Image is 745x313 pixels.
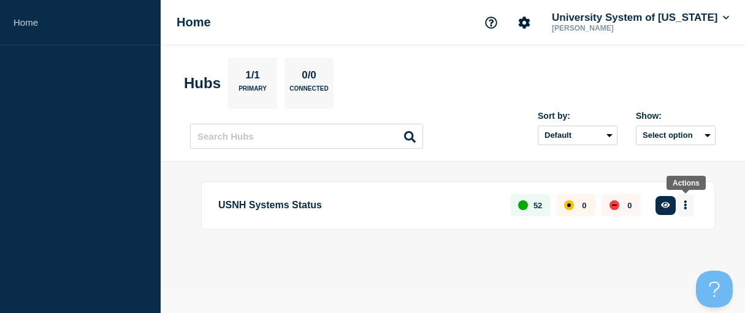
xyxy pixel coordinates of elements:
p: Connected [289,85,328,98]
div: Actions [673,179,700,187]
button: Account settings [511,10,537,36]
button: More actions [678,194,693,217]
div: up [518,200,528,210]
div: affected [564,200,574,210]
select: Sort by [538,126,617,145]
button: Support [478,10,504,36]
p: 0 [627,201,632,210]
input: Search Hubs [190,124,423,149]
h2: Hubs [184,75,221,92]
p: 52 [533,201,542,210]
div: down [609,200,619,210]
p: 0/0 [297,69,321,85]
iframe: Help Scout Beacon - Open [696,271,733,307]
div: Show: [636,111,716,121]
p: 1/1 [241,69,265,85]
p: [PERSON_NAME] [549,24,677,32]
h1: Home [177,15,211,29]
p: 0 [582,201,586,210]
p: USNH Systems Status [218,194,497,217]
p: Primary [239,85,267,98]
button: University System of [US_STATE] [549,12,732,24]
div: Sort by: [538,111,617,121]
button: Select option [636,126,716,145]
